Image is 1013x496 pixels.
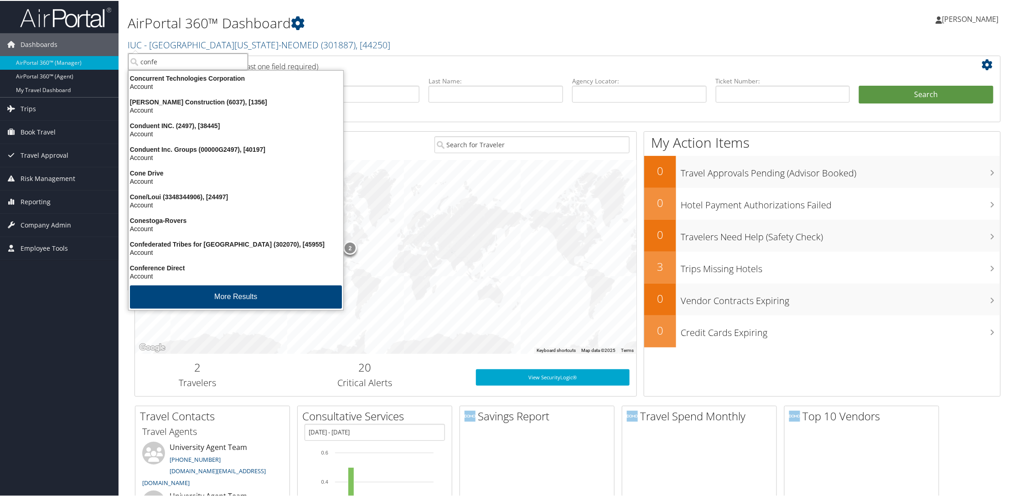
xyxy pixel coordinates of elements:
[644,187,1000,219] a: 0Hotel Payment Authorizations Failed
[170,455,221,463] a: [PHONE_NUMBER]
[681,257,1000,274] h3: Trips Missing Hotels
[130,284,342,308] button: More Results
[123,129,349,137] div: Account
[123,224,349,232] div: Account
[123,176,349,185] div: Account
[644,251,1000,283] a: 3Trips Missing Hotels
[142,359,253,374] h2: 2
[356,38,390,50] span: , [ 44250 ]
[123,82,349,90] div: Account
[321,478,328,484] tspan: 0.4
[123,168,349,176] div: Cone Drive
[123,153,349,161] div: Account
[681,289,1000,306] h3: Vendor Contracts Expiring
[572,76,707,85] label: Agency Locator:
[681,225,1000,243] h3: Travelers Need Help (Safety Check)
[343,240,357,254] div: 2
[21,32,57,55] span: Dashboards
[434,135,630,152] input: Search for Traveler
[789,408,939,423] h2: Top 10 Vendors
[644,226,676,242] h2: 0
[302,408,452,423] h2: Consultative Services
[140,408,289,423] h2: Travel Contacts
[142,376,253,388] h3: Travelers
[644,258,676,274] h2: 3
[137,341,167,353] img: Google
[644,194,676,210] h2: 0
[644,162,676,178] h2: 0
[21,120,56,143] span: Book Travel
[137,341,167,353] a: Open this area in Google Maps (opens a new window)
[267,376,462,388] h3: Critical Alerts
[128,52,248,69] input: Search Accounts
[21,236,68,259] span: Employee Tools
[21,143,68,166] span: Travel Approval
[123,248,349,256] div: Account
[644,315,1000,346] a: 0Credit Cards Expiring
[128,13,714,32] h1: AirPortal 360™ Dashboard
[138,441,287,490] li: University Agent Team
[465,408,614,423] h2: Savings Report
[789,410,800,421] img: domo-logo.png
[123,271,349,279] div: Account
[644,219,1000,251] a: 0Travelers Need Help (Safety Check)
[21,97,36,119] span: Trips
[476,368,630,385] a: View SecurityLogic®
[321,449,328,455] tspan: 0.6
[621,347,634,352] a: Terms (opens in new tab)
[231,61,318,71] span: (at least one field required)
[123,73,349,82] div: Concurrent Technologies Corporation
[644,132,1000,151] h1: My Action Items
[942,13,998,23] span: [PERSON_NAME]
[644,290,676,305] h2: 0
[321,38,356,50] span: ( 301887 )
[123,200,349,208] div: Account
[123,121,349,129] div: Conduent INC. (2497), [38445]
[123,97,349,105] div: [PERSON_NAME] Construction (6037), [1356]
[429,76,563,85] label: Last Name:
[681,193,1000,211] h3: Hotel Payment Authorizations Failed
[142,57,921,72] h2: Airtinerary Lookup
[537,346,576,353] button: Keyboard shortcuts
[21,166,75,189] span: Risk Management
[285,76,420,85] label: First Name:
[644,322,676,337] h2: 0
[716,76,850,85] label: Ticket Number:
[21,190,51,212] span: Reporting
[681,161,1000,179] h3: Travel Approvals Pending (Advisor Booked)
[21,213,71,236] span: Company Admin
[123,239,349,248] div: Confederated Tribes for [GEOGRAPHIC_DATA] (302070), [45955]
[123,105,349,114] div: Account
[644,283,1000,315] a: 0Vendor Contracts Expiring
[627,408,776,423] h2: Travel Spend Monthly
[859,85,993,103] button: Search
[644,155,1000,187] a: 0Travel Approvals Pending (Advisor Booked)
[142,424,283,437] h3: Travel Agents
[465,410,475,421] img: domo-logo.png
[681,321,1000,338] h3: Credit Cards Expiring
[581,347,615,352] span: Map data ©2025
[935,5,1008,32] a: [PERSON_NAME]
[123,192,349,200] div: Cone/Loui (3348344906), [24497]
[123,263,349,271] div: Conference Direct
[20,6,111,27] img: airportal-logo.png
[128,38,390,50] a: IUC - [GEOGRAPHIC_DATA][US_STATE]-NEOMED
[142,466,266,486] a: [DOMAIN_NAME][EMAIL_ADDRESS][DOMAIN_NAME]
[267,359,462,374] h2: 20
[123,216,349,224] div: Conestoga-Rovers
[627,410,638,421] img: domo-logo.png
[123,145,349,153] div: Conduent Inc. Groups (00000G2497), [40197]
